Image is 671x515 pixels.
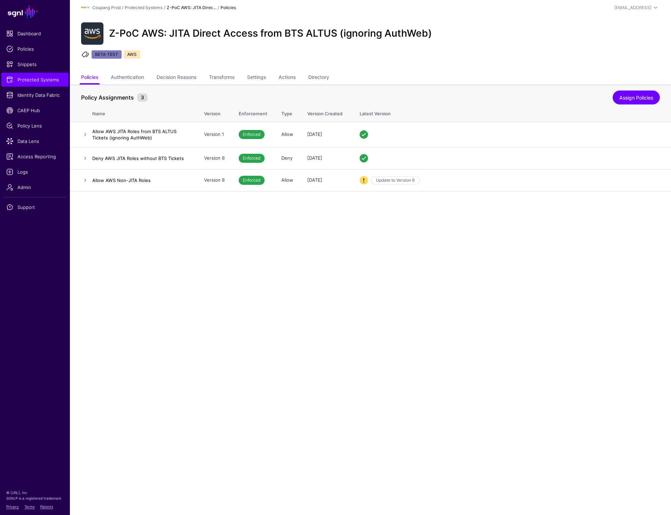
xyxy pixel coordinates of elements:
[6,122,64,129] span: Policy Lens
[81,3,89,12] img: svg+xml;base64,PHN2ZyBpZD0iTG9nbyIgeG1sbnM9Imh0dHA6Ly93d3cudzMub3JnLzIwMDAvc3ZnIiB3aWR0aD0iMTIxLj...
[307,177,322,183] span: [DATE]
[81,71,98,85] a: Policies
[1,165,68,179] a: Logs
[6,76,64,83] span: Protected Systems
[163,5,167,11] div: /
[157,71,196,85] a: Decision Reasons
[221,5,236,10] strong: Policies
[197,103,232,122] th: Version
[6,92,64,99] span: Identity Data Fabric
[6,107,64,114] span: CAEP Hub
[307,131,322,137] span: [DATE]
[1,150,68,164] a: Access Reporting
[4,4,66,20] a: SGNL
[92,155,190,161] h4: Deny AWS JITA Roles without BTS Tickets
[6,490,64,495] p: © [URL], Inc
[79,93,136,102] span: Policy Assignments
[6,168,64,175] span: Logs
[197,169,232,191] td: Version 8
[81,22,103,45] img: svg+xml;base64,PHN2ZyB3aWR0aD0iNjQiIGhlaWdodD0iNjQiIHZpZXdCb3g9IjAgMCA2NCA2NCIgZmlsbD0ibm9uZSIgeG...
[1,103,68,117] a: CAEP Hub
[274,147,300,169] td: Deny
[274,122,300,147] td: Allow
[40,505,53,509] a: Patents
[137,93,147,102] small: 3
[125,5,163,10] a: Protected Systems
[239,130,265,139] span: Enforced
[232,103,274,122] th: Enforcement
[239,154,265,163] span: Enforced
[274,103,300,122] th: Type
[6,153,64,160] span: Access Reporting
[371,176,420,184] a: Update to Version 9
[92,128,190,141] h4: Allow AWS JITA Roles from BTS ALTUS Tickets (ignoring AuthWeb)
[1,134,68,148] a: Data Lens
[109,28,432,39] h2: Z-PoC AWS: JITA Direct Access from BTS ALTUS (ignoring AuthWeb)
[1,119,68,133] a: Policy Lens
[1,73,68,87] a: Protected Systems
[6,30,64,37] span: Dashboard
[111,71,144,85] a: Authentication
[6,505,19,509] a: Privacy
[1,180,68,194] a: Admin
[308,71,329,85] a: Directory
[167,5,216,10] strong: Z-PoC AWS: JITA Direc...
[613,90,660,104] a: Assign Policies
[197,122,232,147] td: Version 1
[209,71,235,85] a: Transforms
[124,50,140,59] span: AWS
[239,176,265,185] span: Enforced
[279,71,296,85] a: Actions
[197,147,232,169] td: Version 8
[1,27,68,41] a: Dashboard
[121,5,125,11] div: /
[6,45,64,52] span: Policies
[6,495,64,501] p: SGNL® is a registered trademark
[274,169,300,191] td: Allow
[1,57,68,71] a: Snippets
[92,50,122,59] span: BETA-TEST
[92,103,197,122] th: Name
[1,88,68,102] a: Identity Data Fabric
[92,5,121,10] a: Coupang Prod
[614,5,651,11] div: [EMAIL_ADDRESS]
[353,103,671,122] th: Latest Version
[92,177,190,183] h4: Allow AWS Non-JITA Roles
[216,5,221,11] div: /
[6,184,64,191] span: Admin
[247,71,266,85] a: Settings
[1,42,68,56] a: Policies
[6,61,64,68] span: Snippets
[6,204,64,211] span: Support
[24,505,35,509] a: Terms
[307,155,322,161] span: [DATE]
[300,103,353,122] th: Version Created
[6,138,64,145] span: Data Lens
